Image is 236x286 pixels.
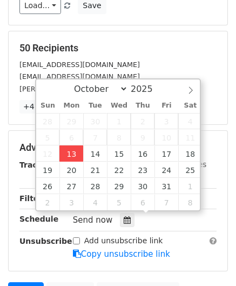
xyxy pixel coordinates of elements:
a: +47 more [19,100,65,114]
span: October 24, 2025 [154,162,178,178]
span: October 9, 2025 [131,129,154,145]
span: Thu [131,102,154,109]
iframe: Chat Widget [182,234,236,286]
span: October 8, 2025 [107,129,131,145]
span: September 30, 2025 [83,113,107,129]
span: October 5, 2025 [36,129,60,145]
span: Tue [83,102,107,109]
span: November 5, 2025 [107,194,131,210]
span: Sat [178,102,202,109]
span: October 1, 2025 [107,113,131,129]
span: September 29, 2025 [59,113,83,129]
span: November 3, 2025 [59,194,83,210]
span: October 10, 2025 [154,129,178,145]
span: October 21, 2025 [83,162,107,178]
small: [PERSON_NAME][EMAIL_ADDRESS][DOMAIN_NAME] [19,85,197,93]
span: October 16, 2025 [131,145,154,162]
small: [EMAIL_ADDRESS][DOMAIN_NAME] [19,61,140,69]
span: October 17, 2025 [154,145,178,162]
span: October 2, 2025 [131,113,154,129]
a: Copy unsubscribe link [73,249,170,259]
span: Fri [154,102,178,109]
span: Wed [107,102,131,109]
span: October 6, 2025 [59,129,83,145]
strong: Unsubscribe [19,237,72,245]
span: October 19, 2025 [36,162,60,178]
span: Sun [36,102,60,109]
small: [EMAIL_ADDRESS][DOMAIN_NAME] [19,72,140,81]
strong: Tracking [19,161,56,169]
input: Year [128,84,167,94]
span: October 23, 2025 [131,162,154,178]
span: October 28, 2025 [83,178,107,194]
span: September 28, 2025 [36,113,60,129]
span: October 7, 2025 [83,129,107,145]
span: November 7, 2025 [154,194,178,210]
strong: Filters [19,194,47,203]
h5: Advanced [19,142,217,154]
span: October 26, 2025 [36,178,60,194]
h5: 50 Recipients [19,42,217,54]
span: October 18, 2025 [178,145,202,162]
span: October 3, 2025 [154,113,178,129]
span: October 30, 2025 [131,178,154,194]
span: October 12, 2025 [36,145,60,162]
span: October 14, 2025 [83,145,107,162]
span: October 31, 2025 [154,178,178,194]
span: November 8, 2025 [178,194,202,210]
span: October 27, 2025 [59,178,83,194]
span: November 6, 2025 [131,194,154,210]
span: October 29, 2025 [107,178,131,194]
strong: Schedule [19,215,58,223]
span: October 4, 2025 [178,113,202,129]
span: October 11, 2025 [178,129,202,145]
span: October 20, 2025 [59,162,83,178]
span: November 2, 2025 [36,194,60,210]
label: Add unsubscribe link [84,235,163,247]
span: October 15, 2025 [107,145,131,162]
span: Mon [59,102,83,109]
span: Send now [73,215,113,225]
span: November 1, 2025 [178,178,202,194]
span: November 4, 2025 [83,194,107,210]
span: October 25, 2025 [178,162,202,178]
span: October 13, 2025 [59,145,83,162]
span: October 22, 2025 [107,162,131,178]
